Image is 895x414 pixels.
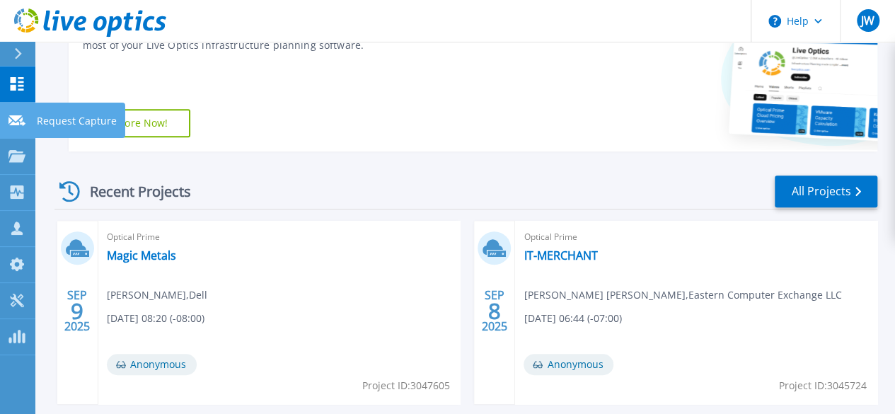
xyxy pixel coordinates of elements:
a: All Projects [775,176,877,207]
span: Project ID: 3047605 [362,378,449,393]
span: [PERSON_NAME] , Dell [107,287,207,303]
p: Request Capture [37,103,117,139]
span: Optical Prime [107,229,452,245]
a: Explore Now! [83,109,190,137]
span: 9 [71,305,83,317]
span: Anonymous [107,354,197,375]
span: [DATE] 06:44 (-07:00) [524,311,621,326]
a: IT-MERCHANT [524,248,597,263]
span: Anonymous [524,354,613,375]
div: SEP 2025 [481,285,508,337]
span: 8 [488,305,501,317]
div: SEP 2025 [64,285,91,337]
span: [PERSON_NAME] [PERSON_NAME] , Eastern Computer Exchange LLC [524,287,841,303]
span: Optical Prime [524,229,869,245]
span: [DATE] 08:20 (-08:00) [107,311,204,326]
div: Recent Projects [54,174,210,209]
span: Project ID: 3045724 [779,378,867,393]
a: Magic Metals [107,248,176,263]
span: JW [861,15,874,26]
